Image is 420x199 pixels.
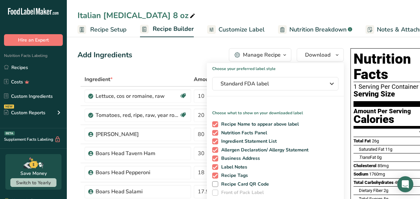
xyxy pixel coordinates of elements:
[354,163,377,168] span: Cholesterol
[207,22,265,37] a: Customize Label
[397,176,413,192] div: Open Intercom Messenger
[218,147,309,153] span: Allergen Declaration/ Allergy Statement
[243,51,281,59] div: Manage Recipe
[4,131,15,135] div: BETA
[385,147,392,152] span: 11g
[78,22,127,37] a: Recipe Setup
[96,111,179,119] div: Tomatoes, red, ripe, raw, year round average
[78,50,132,61] div: Add Ingredients
[289,25,346,34] span: Nutrition Breakdown
[96,169,179,177] div: Boars Head Pepperoni
[372,138,379,143] span: 26g
[90,25,127,34] span: Recipe Setup
[194,75,216,83] span: Amount
[359,147,384,152] span: Saturated Fat
[354,90,395,98] span: Serving Size
[354,108,411,115] div: Amount Per Serving
[85,75,113,83] span: Ingredient
[218,190,264,196] span: Front of Pack Label
[297,48,344,62] button: Download
[218,155,260,161] span: Business Address
[153,24,194,34] span: Recipe Builder
[96,92,179,100] div: Lettuce, cos or romaine, raw
[20,170,47,177] div: Save Money
[218,173,248,179] span: Recipe Tags
[219,25,265,34] span: Customize Label
[78,9,196,21] div: Italian [MEDICAL_DATA] 8 oz
[4,105,14,109] div: NEW
[218,164,248,170] span: Label Notes
[278,22,352,37] a: Nutrition Breakdown
[96,188,179,196] div: Boars Head Salami
[218,121,299,127] span: Recipe Name to appear above label
[384,188,388,193] span: 2g
[354,172,368,177] span: Sodium
[229,48,291,62] button: Manage Recipe
[305,51,330,59] span: Download
[218,130,267,136] span: Nutrition Facts Panel
[354,138,371,143] span: Total Fat
[359,155,376,160] span: Fat
[354,115,411,124] div: Calories
[4,109,45,116] div: Custom Reports
[10,178,56,187] button: Switch to Yearly
[4,34,63,46] button: Hire an Expert
[354,180,394,185] span: Total Carbohydrates
[221,80,321,88] span: Standard FDA label
[96,149,179,157] div: Boars Head Tavern Ham
[218,138,277,144] span: Ingredient Statement List
[207,105,344,116] p: Choose what to show on your downloaded label
[395,180,402,185] span: 40g
[16,180,51,186] span: Switch to Yearly
[369,172,385,177] span: 1760mg
[96,130,179,138] div: [PERSON_NAME]
[218,181,269,187] span: Recipe Card QR Code
[359,188,383,193] span: Dietary Fiber
[212,77,338,90] button: Standard FDA label
[377,155,382,160] span: 0g
[207,63,344,72] h1: Choose your preferred label style
[140,21,194,38] a: Recipe Builder
[359,155,370,160] i: Trans
[378,163,389,168] span: 85mg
